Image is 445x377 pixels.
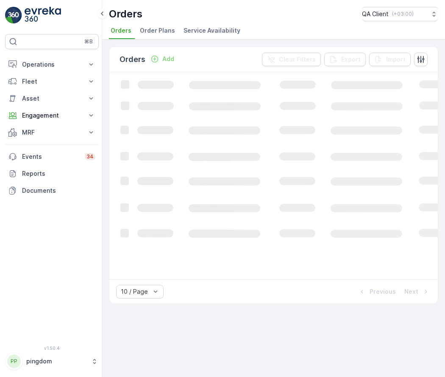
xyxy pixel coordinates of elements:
p: 34 [86,153,94,160]
p: Orders [109,7,142,21]
button: Clear Filters [262,53,321,66]
p: Add [162,55,174,63]
div: PP [7,354,21,368]
button: Engagement [5,107,99,124]
button: Import [369,53,411,66]
p: Reports [22,169,95,178]
button: Asset [5,90,99,107]
a: Documents [5,182,99,199]
button: Add [147,54,178,64]
p: Clear Filters [279,55,316,64]
button: Export [324,53,366,66]
p: Operations [22,60,82,69]
p: Export [341,55,361,64]
span: Order Plans [140,26,175,35]
p: Import [386,55,406,64]
button: Fleet [5,73,99,90]
p: Asset [22,94,82,103]
p: Next [404,287,418,296]
p: QA Client [362,10,389,18]
a: Reports [5,165,99,182]
img: logo_light-DOdMpM7g.png [25,7,61,24]
span: Orders [111,26,131,35]
p: Previous [370,287,396,296]
button: PPpingdom [5,352,99,370]
button: MRF [5,124,99,141]
p: Engagement [22,111,82,120]
p: MRF [22,128,82,137]
button: Operations [5,56,99,73]
span: v 1.50.4 [5,346,99,351]
p: pingdom [26,357,87,366]
button: Previous [357,287,397,297]
span: Service Availability [184,26,240,35]
p: Orders [120,53,145,65]
p: ⌘B [84,38,93,45]
button: QA Client(+03:00) [362,7,438,21]
img: logo [5,7,22,24]
button: Next [403,287,431,297]
p: Events [22,152,80,161]
p: Fleet [22,77,82,86]
a: Events34 [5,148,99,165]
p: Documents [22,186,95,195]
p: ( +03:00 ) [392,11,414,17]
